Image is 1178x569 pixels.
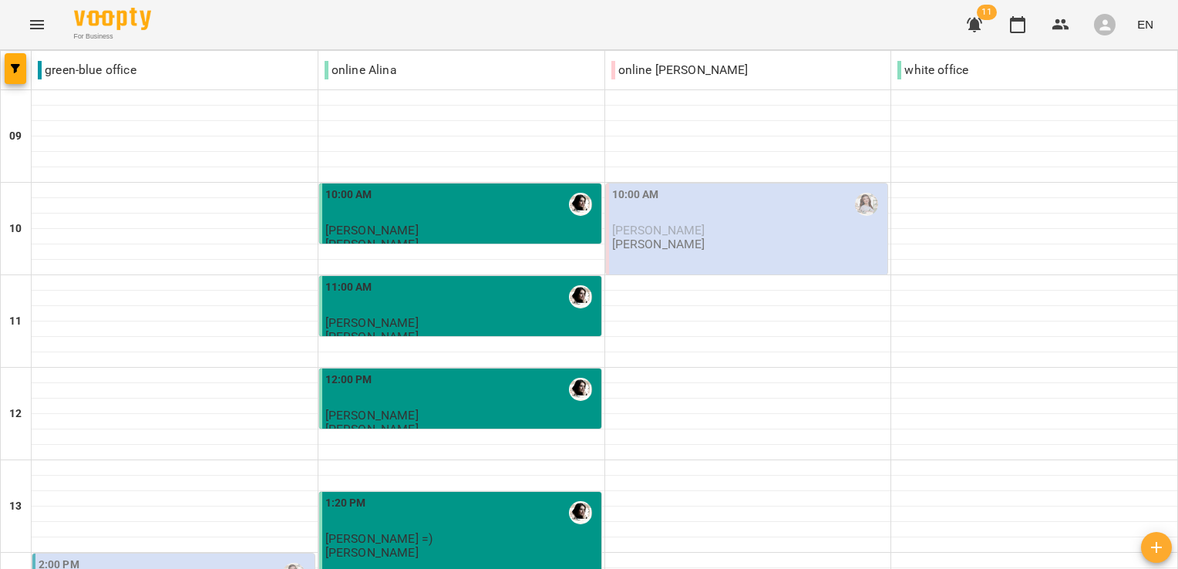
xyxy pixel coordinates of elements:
h6: 09 [9,128,22,145]
p: [PERSON_NAME] [325,546,419,559]
p: [PERSON_NAME] [612,237,705,251]
button: Menu [19,6,56,43]
span: [PERSON_NAME] [612,223,705,237]
p: online Alina [325,61,397,79]
p: [PERSON_NAME] [325,423,419,436]
img: Аліна [569,378,592,401]
p: [PERSON_NAME] [325,330,419,343]
img: Аліна [569,193,592,216]
p: online [PERSON_NAME] [611,61,749,79]
span: [PERSON_NAME] =) [325,531,432,546]
label: 12:00 PM [325,372,372,389]
p: green-blue office [38,61,136,79]
span: EN [1137,16,1153,32]
label: 10:00 AM [612,187,659,204]
span: For Business [74,32,151,42]
h6: 11 [9,313,22,330]
img: Аліна [569,501,592,524]
h6: 12 [9,406,22,423]
span: [PERSON_NAME] [325,408,419,423]
h6: 10 [9,221,22,237]
img: Наталя [855,193,878,216]
p: [PERSON_NAME] [325,237,419,251]
span: [PERSON_NAME] [325,223,419,237]
span: [PERSON_NAME] [325,315,419,330]
span: 11 [977,5,997,20]
img: Voopty Logo [74,8,151,30]
label: 1:20 PM [325,495,366,512]
button: EN [1131,10,1159,39]
label: 11:00 AM [325,279,372,296]
p: white office [897,61,968,79]
label: 10:00 AM [325,187,372,204]
button: Add lesson [1141,532,1172,563]
img: Аліна [569,285,592,308]
h6: 13 [9,498,22,515]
